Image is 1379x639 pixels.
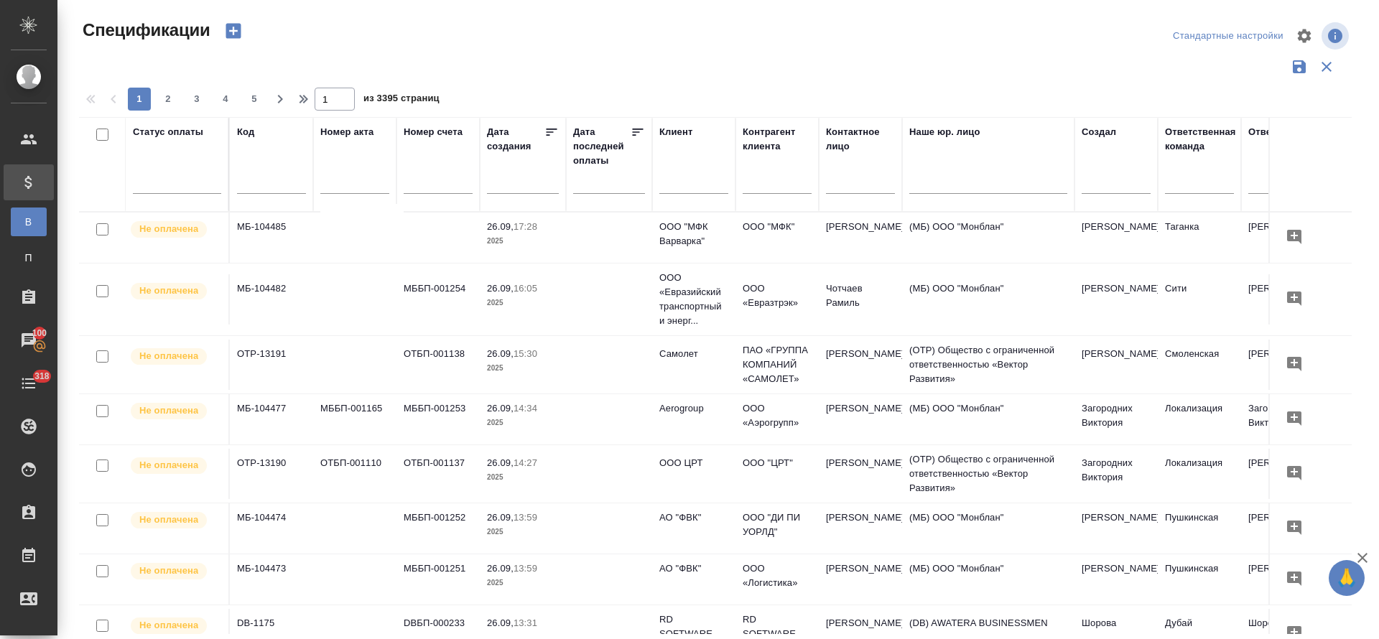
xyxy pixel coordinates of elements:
[514,283,537,294] p: 16:05
[514,221,537,232] p: 17:28
[743,401,812,430] p: ООО «Аэрогрупп»
[514,403,537,414] p: 14:34
[487,221,514,232] p: 26.09,
[819,340,902,390] td: [PERSON_NAME]
[819,394,902,444] td: [PERSON_NAME]
[659,220,728,248] p: ООО "МФК Варварка"
[487,470,559,485] p: 2025
[230,503,313,554] td: МБ-104474
[1165,125,1236,154] div: Ответственная команда
[139,404,198,418] p: Не оплачена
[185,88,208,111] button: 3
[514,512,537,523] p: 13:59
[514,563,537,574] p: 13:59
[214,88,237,111] button: 4
[1329,560,1365,596] button: 🙏
[819,274,902,325] td: Чотчаев Рамиль
[902,554,1074,605] td: (МБ) ООО "Монблан"
[230,274,313,325] td: МБ-104482
[1241,449,1324,499] td: [PERSON_NAME]
[909,125,980,139] div: Наше юр. лицо
[230,554,313,605] td: МБ-104473
[363,90,440,111] span: из 3395 страниц
[1158,449,1241,499] td: Локализация
[216,19,251,43] button: Создать
[4,322,54,358] a: 100
[230,213,313,263] td: МБ-104485
[396,340,480,390] td: ОТБП-001138
[487,125,544,154] div: Дата создания
[743,125,812,154] div: Контрагент клиента
[659,510,728,525] p: АО "ФВК"
[743,343,812,386] p: ПАО «ГРУППА КОМПАНИЙ «САМОЛЕТ»
[487,525,559,539] p: 2025
[659,347,728,361] p: Самолет
[396,394,480,444] td: МББП-001253
[487,403,514,414] p: 26.09,
[18,215,40,229] span: В
[24,326,56,340] span: 100
[1074,394,1158,444] td: Загородних Виктория
[487,234,559,248] p: 2025
[230,449,313,499] td: OTP-13190
[487,563,514,574] p: 26.09,
[230,340,313,390] td: OTP-13191
[1158,274,1241,325] td: Сити
[313,394,396,444] td: МББП-001165
[1074,503,1158,554] td: [PERSON_NAME]
[487,512,514,523] p: 26.09,
[396,503,480,554] td: МББП-001252
[139,349,198,363] p: Не оплачена
[1241,503,1324,554] td: [PERSON_NAME]
[139,513,198,527] p: Не оплачена
[1082,125,1116,139] div: Создал
[659,271,728,328] p: ООО «Евразийский транспортный и энерг...
[487,283,514,294] p: 26.09,
[1334,563,1359,593] span: 🙏
[1169,25,1287,47] div: split button
[1074,213,1158,263] td: [PERSON_NAME]
[157,92,180,106] span: 2
[1158,340,1241,390] td: Смоленская
[514,617,537,628] p: 13:31
[743,510,812,539] p: ООО "ДИ ПИ УОРЛД"
[237,125,254,139] div: Код
[487,576,559,590] p: 2025
[819,503,902,554] td: [PERSON_NAME]
[819,449,902,499] td: [PERSON_NAME]
[487,457,514,468] p: 26.09,
[396,449,480,499] td: ОТБП-001137
[514,348,537,359] p: 15:30
[659,401,728,416] p: Aerogroup
[819,213,902,263] td: [PERSON_NAME]
[659,456,728,470] p: OOO ЦРТ
[1158,554,1241,605] td: Пушкинская
[139,618,198,633] p: Не оплачена
[1158,503,1241,554] td: Пушкинская
[313,449,396,499] td: ОТБП-001110
[396,274,480,325] td: МББП-001254
[11,243,47,272] a: П
[902,503,1074,554] td: (МБ) ООО "Монблан"
[659,125,692,139] div: Клиент
[404,125,463,139] div: Номер счета
[1241,394,1324,444] td: Загородних Виктория
[243,88,266,111] button: 5
[487,361,559,376] p: 2025
[1241,554,1324,605] td: [PERSON_NAME]
[902,445,1074,503] td: (OTP) Общество с ограниченной ответственностью «Вектор Развития»
[902,336,1074,393] td: (OTP) Общество с ограниченной ответственностью «Вектор Развития»
[1322,22,1352,50] span: Посмотреть информацию
[1241,274,1324,325] td: [PERSON_NAME]
[902,394,1074,444] td: (МБ) ООО "Монблан"
[487,348,514,359] p: 26.09,
[743,456,812,470] p: ООО "ЦРТ"
[743,220,812,234] p: ООО "МФК"
[1313,53,1340,80] button: Сбросить фильтры
[133,125,203,139] div: Статус оплаты
[743,281,812,310] p: ООО «Евразтрэк»
[11,207,47,236] a: В
[902,274,1074,325] td: (МБ) ООО "Монблан"
[139,284,198,298] p: Не оплачена
[1158,213,1241,263] td: Таганка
